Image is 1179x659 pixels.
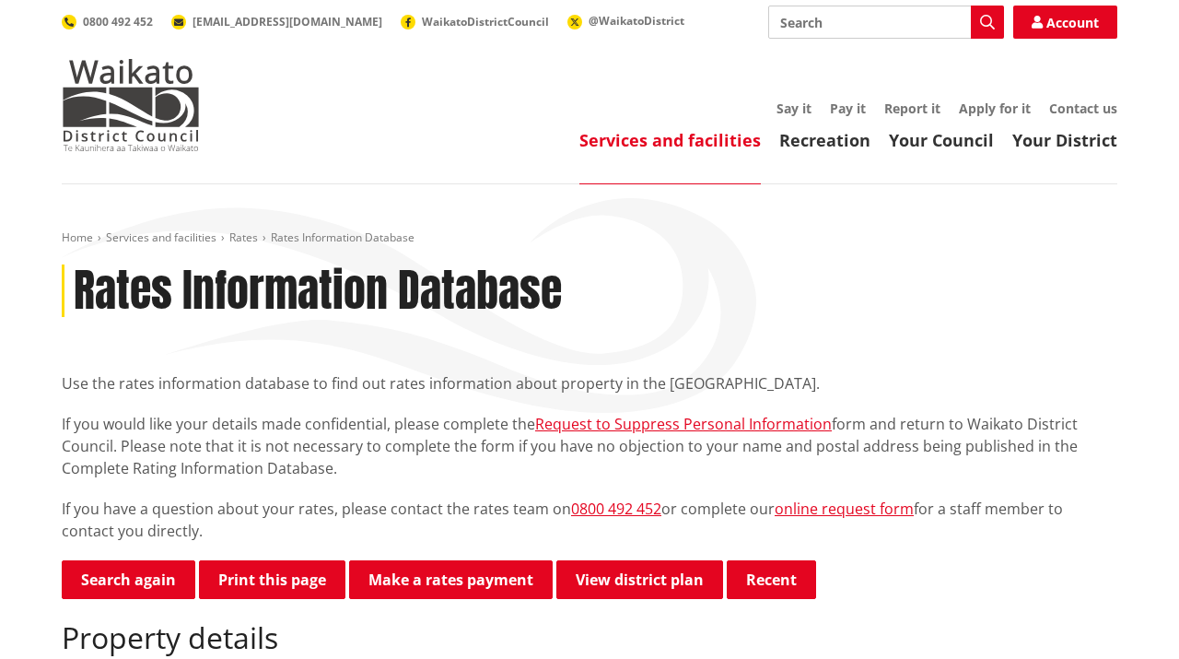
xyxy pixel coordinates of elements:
[193,14,382,29] span: [EMAIL_ADDRESS][DOMAIN_NAME]
[589,13,684,29] span: @WaikatoDistrict
[776,100,811,117] a: Say it
[1012,129,1117,151] a: Your District
[401,14,549,29] a: WaikatoDistrictCouncil
[567,13,684,29] a: @WaikatoDistrict
[62,59,200,151] img: Waikato District Council - Te Kaunihera aa Takiwaa o Waikato
[83,14,153,29] span: 0800 492 452
[229,229,258,245] a: Rates
[62,498,1117,542] p: If you have a question about your rates, please contact the rates team on or complete our for a s...
[535,414,832,434] a: Request to Suppress Personal Information
[62,229,93,245] a: Home
[171,14,382,29] a: [EMAIL_ADDRESS][DOMAIN_NAME]
[62,413,1117,479] p: If you would like your details made confidential, please complete the form and return to Waikato ...
[62,14,153,29] a: 0800 492 452
[1013,6,1117,39] a: Account
[889,129,994,151] a: Your Council
[422,14,549,29] span: WaikatoDistrictCouncil
[199,560,345,599] button: Print this page
[62,372,1117,394] p: Use the rates information database to find out rates information about property in the [GEOGRAPHI...
[775,499,914,519] a: online request form
[271,229,414,245] span: Rates Information Database
[571,499,661,519] a: 0800 492 452
[727,560,816,599] button: Recent
[74,265,562,318] h1: Rates Information Database
[556,560,723,599] a: View district plan
[884,100,940,117] a: Report it
[959,100,1031,117] a: Apply for it
[106,229,216,245] a: Services and facilities
[768,6,1004,39] input: Search input
[62,230,1117,246] nav: breadcrumb
[579,129,761,151] a: Services and facilities
[349,560,553,599] a: Make a rates payment
[830,100,866,117] a: Pay it
[1049,100,1117,117] a: Contact us
[779,129,870,151] a: Recreation
[62,560,195,599] a: Search again
[62,620,1117,655] h2: Property details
